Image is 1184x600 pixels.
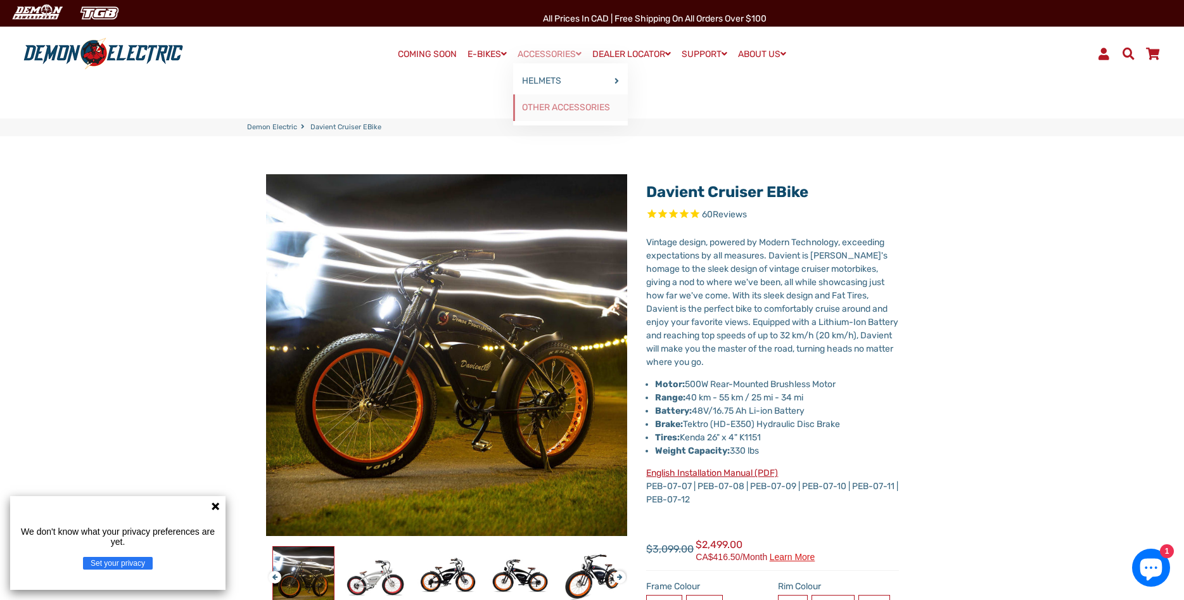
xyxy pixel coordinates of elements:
[655,445,730,456] strong: Weight Capacity:
[655,379,685,390] strong: Motor:
[655,392,803,403] span: 40 km - 55 km / 25 mi - 34 mi
[646,542,694,557] span: $3,099.00
[646,183,808,201] a: Davient Cruiser eBike
[513,45,586,63] a: ACCESSORIES
[247,122,297,133] a: Demon Electric
[73,3,125,23] img: TGB Canada
[655,432,761,443] span: Kenda 26" x 4" K1151
[646,208,899,222] span: Rated 4.8 out of 5 stars 60 reviews
[655,444,899,457] p: 330 lbs
[655,432,680,443] strong: Tires:
[677,45,732,63] a: SUPPORT
[713,209,747,220] span: Reviews
[6,3,67,23] img: Demon Electric
[310,122,381,133] span: Davient Cruiser eBike
[543,13,767,24] span: All Prices in CAD | Free shipping on all orders over $100
[778,580,900,593] label: Rim Colour
[702,209,747,220] span: 60 reviews
[685,379,836,390] span: 500W Rear-Mounted Brushless Motor
[588,45,675,63] a: DEALER LOCATOR
[613,565,621,579] button: Next
[646,468,898,505] span: PEB-07-07 | PEB-07-08 | PEB-07-09 | PEB-07-10 | PEB-07-11 | PEB-07-12
[463,45,511,63] a: E-BIKES
[269,565,276,579] button: Previous
[1128,549,1174,590] inbox-online-store-chat: Shopify online store chat
[655,392,685,403] strong: Range:
[734,45,791,63] a: ABOUT US
[83,557,153,570] button: Set your privacy
[646,468,778,478] a: English Installation Manual (PDF)
[646,580,768,593] label: Frame Colour
[655,405,692,416] strong: Battery:
[655,419,840,430] span: Tektro (HD-E350) Hydraulic Disc Brake
[646,236,899,369] p: Vintage design, powered by Modern Technology, exceeding expectations by all measures. Davient is ...
[15,527,220,547] p: We don't know what your privacy preferences are yet.
[19,37,188,70] img: Demon Electric logo
[513,94,628,121] a: OTHER ACCESSORIES
[393,46,461,63] a: COMING SOON
[696,537,815,561] span: $2,499.00
[513,68,628,94] a: HELMETS
[655,419,683,430] strong: Brake:
[655,405,805,416] span: 48V/16.75 Ah Li-ion Battery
